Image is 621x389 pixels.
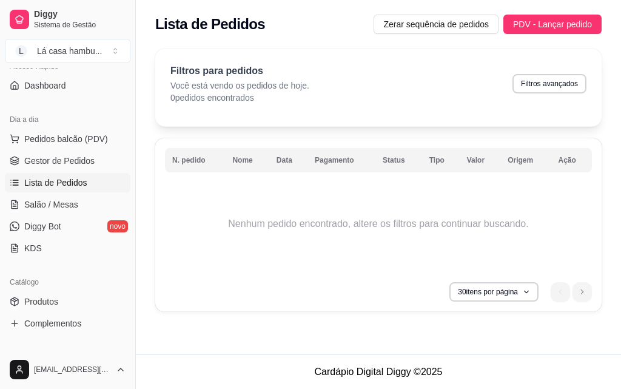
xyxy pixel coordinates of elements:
th: Nome [225,148,269,172]
div: Catálogo [5,272,130,292]
span: Salão / Mesas [24,198,78,211]
span: Dashboard [24,79,66,92]
nav: pagination navigation [545,276,598,308]
span: Diggy Bot [24,220,61,232]
th: Data [269,148,307,172]
a: KDS [5,238,130,258]
footer: Cardápio Digital Diggy © 2025 [136,354,621,389]
a: Lista de Pedidos [5,173,130,192]
span: Zerar sequência de pedidos [383,18,489,31]
th: N. pedido [165,148,225,172]
span: [EMAIL_ADDRESS][DOMAIN_NAME] [34,365,111,374]
td: Nenhum pedido encontrado, altere os filtros para continuar buscando. [165,175,592,272]
button: Pedidos balcão (PDV) [5,129,130,149]
button: Select a team [5,39,130,63]
span: PDV - Lançar pedido [513,18,592,31]
button: 30itens por página [449,282,539,302]
th: Valor [460,148,500,172]
span: L [15,45,27,57]
span: KDS [24,242,42,254]
th: Tipo [422,148,460,172]
a: Gestor de Pedidos [5,151,130,171]
a: Dashboard [5,76,130,95]
th: Status [375,148,422,172]
div: Dia a dia [5,110,130,129]
a: DiggySistema de Gestão [5,5,130,34]
button: PDV - Lançar pedido [503,15,602,34]
span: Gestor de Pedidos [24,155,95,167]
h2: Lista de Pedidos [155,15,265,34]
li: next page button [572,282,592,302]
button: Zerar sequência de pedidos [374,15,498,34]
span: Sistema de Gestão [34,20,126,30]
a: Salão / Mesas [5,195,130,214]
a: Produtos [5,292,130,311]
div: Lá casa hambu ... [37,45,102,57]
p: 0 pedidos encontrados [170,92,309,104]
th: Pagamento [307,148,375,172]
span: Diggy [34,9,126,20]
a: Complementos [5,314,130,333]
span: Lista de Pedidos [24,177,87,189]
button: [EMAIL_ADDRESS][DOMAIN_NAME] [5,355,130,384]
th: Origem [500,148,551,172]
p: Você está vendo os pedidos de hoje. [170,79,309,92]
button: Filtros avançados [512,74,586,93]
th: Ação [551,148,592,172]
p: Filtros para pedidos [170,64,309,78]
span: Pedidos balcão (PDV) [24,133,108,145]
a: Diggy Botnovo [5,217,130,236]
span: Complementos [24,317,81,330]
span: Produtos [24,296,58,308]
